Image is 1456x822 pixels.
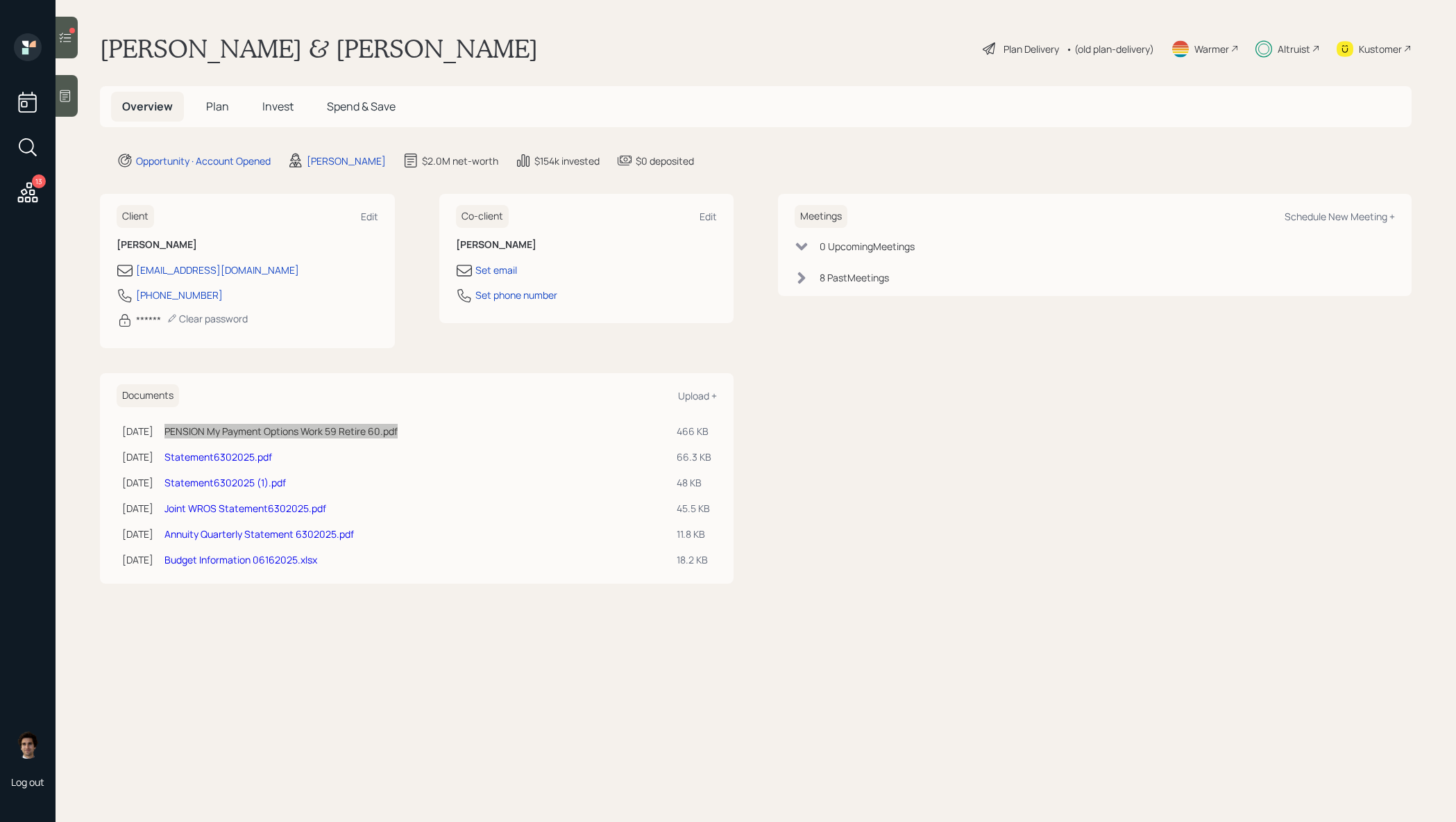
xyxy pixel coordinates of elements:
[100,33,538,64] h1: [PERSON_NAME] & [PERSON_NAME]
[164,553,317,566] a: Budget Information 06162025.xlsx
[422,154,498,168] div: $2.0M net-worth
[136,263,299,277] div: [EMAIL_ADDRESS][DOMAIN_NAME]
[1359,42,1402,56] div: Kustomer
[1285,210,1395,223] div: Schedule New Meeting +
[307,154,386,168] div: [PERSON_NAME]
[206,99,229,114] span: Plan
[167,312,248,325] div: Clear password
[456,205,509,228] h6: Co-client
[122,424,153,438] div: [DATE]
[11,775,44,789] div: Log out
[475,288,557,302] div: Set phone number
[700,210,717,223] div: Edit
[820,270,889,285] div: 8 Past Meeting s
[677,501,711,516] div: 45.5 KB
[1066,42,1154,56] div: • (old plan-delivery)
[122,501,153,516] div: [DATE]
[122,450,153,464] div: [DATE]
[117,384,179,407] h6: Documents
[164,476,286,489] a: Statement6302025 (1).pdf
[122,527,153,541] div: [DATE]
[136,154,271,168] div: Opportunity · Account Opened
[164,425,398,438] a: PENSION My Payment Options Work 59 Retire 60.pdf
[117,239,378,251] h6: [PERSON_NAME]
[677,424,711,438] div: 466 KB
[1278,42,1310,56] div: Altruist
[164,502,326,515] a: Joint WROS Statement6302025.pdf
[677,552,711,567] div: 18.2 KB
[164,527,354,541] a: Annuity Quarterly Statement 6302025.pdf
[122,552,153,567] div: [DATE]
[456,239,718,251] h6: [PERSON_NAME]
[14,731,42,759] img: harrison-schaefer-headshot-2.png
[122,99,173,114] span: Overview
[795,205,847,228] h6: Meetings
[136,288,223,302] div: [PHONE_NUMBER]
[117,205,154,228] h6: Client
[678,389,717,402] div: Upload +
[122,475,153,490] div: [DATE]
[677,527,711,541] div: 11.8 KB
[262,99,294,114] span: Invest
[820,239,915,254] div: 0 Upcoming Meeting s
[32,174,46,188] div: 13
[475,263,517,277] div: Set email
[361,210,378,223] div: Edit
[636,154,694,168] div: $0 deposited
[327,99,396,114] span: Spend & Save
[1194,42,1229,56] div: Warmer
[534,154,600,168] div: $154k invested
[677,450,711,464] div: 66.3 KB
[677,475,711,490] div: 48 KB
[1004,42,1059,56] div: Plan Delivery
[164,450,272,463] a: Statement6302025.pdf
